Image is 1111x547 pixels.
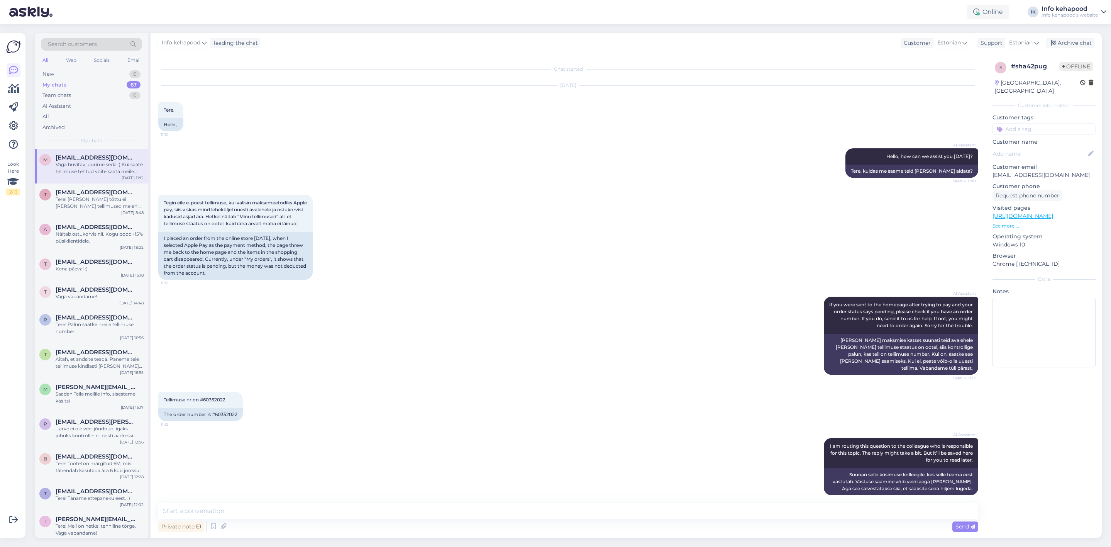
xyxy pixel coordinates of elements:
[992,260,1096,268] p: Chrome [TECHNICAL_ID]
[120,245,144,250] div: [DATE] 18:02
[120,335,144,341] div: [DATE] 16:56
[161,421,190,427] span: 11:12
[947,375,976,381] span: Seen ✓ 11:12
[947,290,976,296] span: AI Assistant
[44,192,47,197] span: t
[161,132,190,138] span: 11:10
[42,113,49,121] div: All
[211,39,258,47] div: leading the chat
[947,142,976,148] span: AI Assistant
[158,232,313,280] div: I placed an order from the online store [DATE], when I selected Apple Pay as the payment method, ...
[43,157,47,163] span: m
[947,178,976,184] span: Seen ✓ 11:10
[829,302,974,328] span: If you were sent to the homepage after trying to pay and your order status says pending, please c...
[56,453,136,460] span: batats070563@gmail.com
[1042,12,1098,18] div: Info kehapood's website
[830,443,974,463] span: I am routing this question to the colleague who is responsible for this topic. The reply might ta...
[158,82,978,89] div: [DATE]
[955,523,975,530] span: Send
[164,107,174,113] span: Tere,
[886,153,973,159] span: Hello, how can we assist you [DATE]?
[120,474,144,480] div: [DATE] 12:28
[845,165,978,178] div: Tere, kuidas me saame teid [PERSON_NAME] aidata?
[44,289,47,295] span: t
[824,468,978,495] div: Suunan selle küsimuse kolleegile, kes selle teema eest vastutab. Vastuse saamine võib veidi aega ...
[56,391,144,404] div: Saadan Teile meilile info, sisestame käsitsi
[119,300,144,306] div: [DATE] 14:48
[56,265,144,272] div: Kena päeva! :)
[995,79,1080,95] div: [GEOGRAPHIC_DATA], [GEOGRAPHIC_DATA]
[901,39,931,47] div: Customer
[81,137,102,144] span: My chats
[992,102,1096,109] div: Customer information
[44,226,47,232] span: a
[56,488,136,495] span: tuuli.kahar@gmail.com
[56,258,136,265] span: tanel.ootsing@gmail.com
[56,189,136,196] span: tsaupille@gmail.com
[56,314,136,321] span: ruubi55@gmail.com
[992,123,1096,135] input: Add a tag
[56,154,136,161] span: malmbergkarin8@gmail.com
[999,65,1002,70] span: s
[56,495,144,502] div: Tere! Täname ettepaneku eest. :)
[164,397,225,403] span: Tellimuse nr on #60352022
[992,252,1096,260] p: Browser
[129,70,141,78] div: 0
[1042,6,1106,18] a: Info kehapoodInfo kehapood's website
[947,432,976,438] span: AI Assistant
[56,293,144,300] div: Väga vabandame!
[121,272,144,278] div: [DATE] 15:18
[992,171,1096,179] p: [EMAIL_ADDRESS][DOMAIN_NAME]
[992,233,1096,241] p: Operating system
[42,102,71,110] div: AI Assistant
[947,496,976,501] span: Seen ✓ 11:12
[56,224,136,231] span: annelimusto@gmail.com
[993,149,1087,158] input: Add name
[56,425,144,439] div: ...arve ei ole veel jõudnud, igaks juhuks kontrollin e- posti aadressi [EMAIL_ADDRESS][PERSON_NAM...
[992,241,1096,249] p: Windows 10
[121,210,144,216] div: [DATE] 8:48
[56,321,144,335] div: Tere! Palun saatke meile tellimuse number.
[121,537,144,542] div: [DATE] 11:38
[992,204,1096,212] p: Visited pages
[937,39,961,47] span: Estonian
[1059,62,1093,71] span: Offline
[120,439,144,445] div: [DATE] 12:56
[44,352,47,357] span: t
[44,261,47,267] span: t
[129,92,141,99] div: 0
[162,39,200,47] span: Info kehapood
[824,334,978,375] div: [PERSON_NAME] maksmise katset suunati teid avalehele [PERSON_NAME] tellimuse staatus on ootel, si...
[158,66,978,73] div: Chat started
[992,114,1096,122] p: Customer tags
[43,386,47,392] span: m
[42,124,65,131] div: Archived
[44,317,47,323] span: r
[992,287,1096,296] p: Notes
[6,39,21,54] img: Askly Logo
[42,92,71,99] div: Team chats
[992,182,1096,190] p: Customer phone
[158,408,243,421] div: The order number is #60352022
[48,40,97,48] span: Search customers
[992,163,1096,171] p: Customer email
[1028,7,1038,17] div: IK
[992,276,1096,283] div: Extra
[1042,6,1098,12] div: Info kehapood
[56,286,136,293] span: tanel.ootsing@gmail.com
[992,223,1096,229] p: See more ...
[64,55,78,65] div: Web
[44,491,47,496] span: t
[161,280,190,286] span: 11:12
[122,175,144,181] div: [DATE] 11:12
[41,55,50,65] div: All
[121,404,144,410] div: [DATE] 15:17
[56,523,144,537] div: Tere! Meil on hetkel tehniline tõrge. Väga vabandame!
[56,196,144,210] div: Tere! [PERSON_NAME] tõttu ei [PERSON_NAME] tellimused meieni jõudnud ning töötlemissse läinud. [P...
[158,522,204,532] div: Private note
[56,231,144,245] div: Näitab ostukorvis nii. Kogu pood -15% püsiklientidele.
[6,189,20,195] div: 2 / 3
[44,518,46,524] span: i
[1046,38,1095,48] div: Archive chat
[164,200,308,226] span: Tegin eile e-poest tellimuse, kui valisin maksemeetodiks Apple pay, siis viskas mind leheküljel u...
